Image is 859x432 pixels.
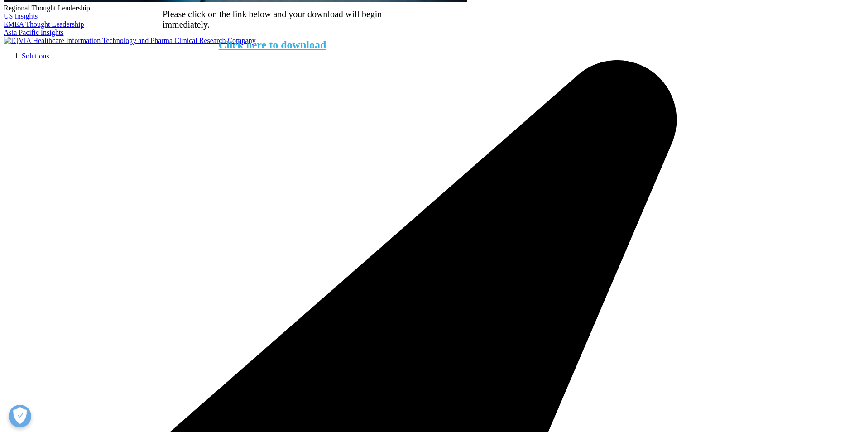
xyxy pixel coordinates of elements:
a: EMEA Thought Leadership [4,20,84,28]
a: Asia Pacific Insights [4,29,63,36]
button: Open Preferences [9,405,31,427]
a: US Insights [4,12,38,20]
div: Please click on the link below and your download will begin immediately. [163,9,382,51]
a: Solutions [22,52,49,60]
a: Click here to download [219,39,326,51]
div: Regional Thought Leadership [4,4,855,12]
img: IQVIA Healthcare Information Technology and Pharma Clinical Research Company [4,37,256,45]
